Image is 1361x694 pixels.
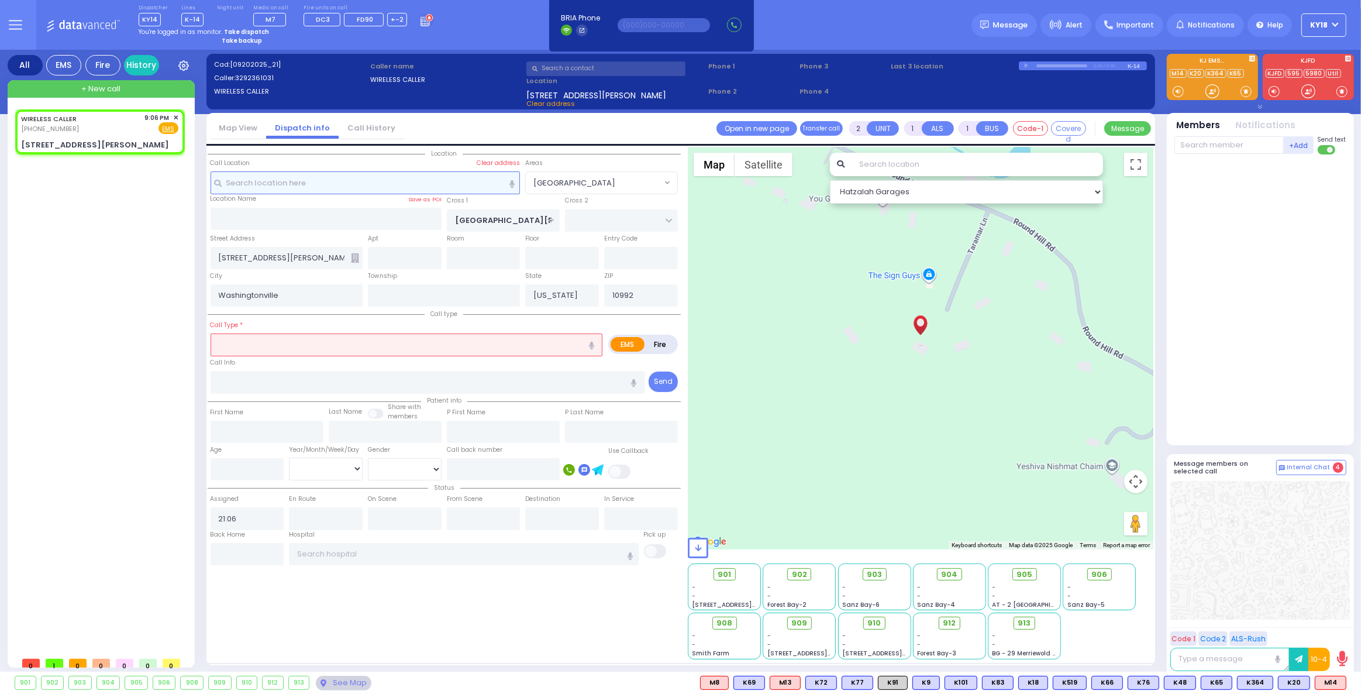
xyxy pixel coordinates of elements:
[767,649,878,658] span: [STREET_ADDRESS][PERSON_NAME]
[163,659,180,668] span: 0
[425,149,463,158] span: Location
[842,676,873,690] div: BLS
[945,676,977,690] div: K101
[1315,676,1346,690] div: ALS
[289,445,363,455] div: Year/Month/Week/Day
[525,494,560,504] label: Destination
[447,408,485,417] label: P First Name
[982,676,1014,690] div: BLS
[211,445,222,455] label: Age
[842,583,846,592] span: -
[1164,676,1196,690] div: BLS
[1308,648,1330,671] button: 10-4
[368,234,378,243] label: Apt
[210,122,266,133] a: Map View
[868,617,881,629] span: 910
[428,483,460,492] span: Status
[644,530,666,540] label: Pick up
[329,407,362,417] label: Last Name
[370,61,522,71] label: Caller name
[1174,136,1284,154] input: Search member
[716,617,732,629] span: 908
[525,272,542,281] label: State
[767,583,771,592] span: -
[69,676,91,689] div: 903
[644,337,677,352] label: Fire
[447,234,464,243] label: Room
[235,73,274,83] span: 3292361031
[153,676,175,689] div: 906
[1170,631,1197,646] button: Code 1
[217,5,243,12] label: Night unit
[125,676,147,689] div: 905
[842,640,846,649] span: -
[692,583,696,592] span: -
[421,396,467,405] span: Patient info
[21,139,169,151] div: [STREET_ADDRESS][PERSON_NAME]
[388,403,421,411] small: Share with
[1228,69,1244,78] a: K65
[181,13,204,26] span: K-14
[46,659,63,668] span: 1
[1117,20,1154,30] span: Important
[163,125,175,133] u: EMS
[891,61,1019,71] label: Last 3 location
[1018,617,1031,629] span: 913
[993,19,1028,31] span: Message
[691,534,729,549] img: Google
[209,676,231,689] div: 909
[608,446,649,456] label: Use Callback
[1237,676,1273,690] div: K364
[368,445,390,455] label: Gender
[211,321,243,330] label: Call Type *
[533,177,615,189] span: [GEOGRAPHIC_DATA]
[917,583,921,592] span: -
[237,676,257,689] div: 910
[694,153,735,176] button: Show street map
[85,55,120,75] div: Fire
[447,196,468,205] label: Cross 1
[211,408,244,417] label: First Name
[525,171,677,194] span: WASHINGTONVILLE
[116,659,133,668] span: 0
[842,592,846,600] span: -
[805,676,837,690] div: K72
[1318,144,1336,156] label: Turn off text
[878,676,908,690] div: K91
[805,676,837,690] div: BLS
[477,159,520,168] label: Clear address
[867,121,899,136] button: UNIT
[692,649,730,658] span: Smith Farm
[1067,600,1105,609] span: Sanz Bay-5
[224,28,269,36] strong: Take dispatch
[565,196,588,205] label: Cross 2
[1266,69,1284,78] a: KJFD
[1170,69,1187,78] a: M14
[1013,121,1048,136] button: Code-1
[917,600,955,609] span: Sanz Bay-4
[917,592,921,600] span: -
[1128,676,1159,690] div: K76
[211,159,250,168] label: Call Location
[791,617,807,629] span: 909
[1326,69,1341,78] a: Util
[173,113,178,123] span: ✕
[1304,69,1325,78] a: 5980
[42,676,64,689] div: 902
[708,87,795,97] span: Phone 2
[1164,676,1196,690] div: K48
[993,631,996,640] span: -
[211,171,521,194] input: Search location here
[139,659,157,668] span: 0
[993,592,996,600] span: -
[922,121,954,136] button: ALS
[289,530,315,540] label: Hospital
[842,631,846,640] span: -
[770,676,801,690] div: ALS
[145,114,170,122] span: 9:06 PM
[526,172,661,193] span: WASHINGTONVILLE
[980,20,989,29] img: message.svg
[1067,583,1071,592] span: -
[767,640,771,649] span: -
[993,583,996,592] span: -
